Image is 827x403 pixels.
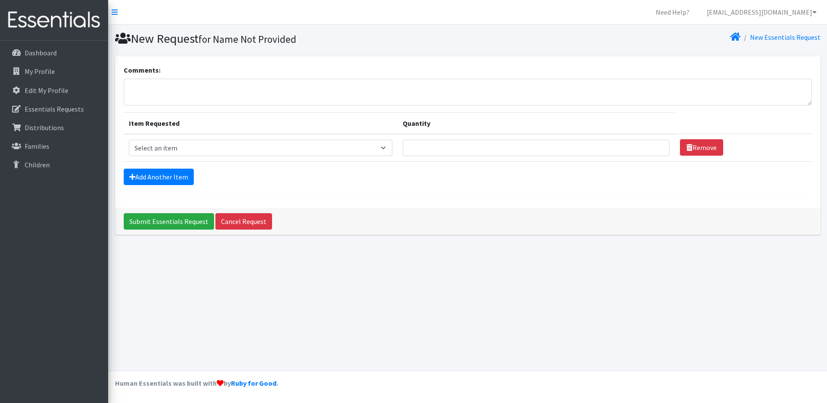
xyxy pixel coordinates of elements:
a: My Profile [3,63,105,80]
h1: New Request [115,31,465,46]
p: Families [25,142,49,150]
a: [EMAIL_ADDRESS][DOMAIN_NAME] [700,3,824,21]
p: Distributions [25,123,64,132]
small: for Name Not Provided [199,33,296,45]
p: My Profile [25,67,55,76]
a: Distributions [3,119,105,136]
p: Children [25,160,50,169]
a: Cancel Request [215,213,272,230]
a: Children [3,156,105,173]
a: Remove [680,139,723,156]
label: Comments: [124,65,160,75]
img: HumanEssentials [3,6,105,35]
a: Ruby for Good [231,379,276,387]
th: Item Requested [124,112,397,134]
p: Dashboard [25,48,57,57]
a: Families [3,138,105,155]
a: Essentials Requests [3,100,105,118]
a: Edit My Profile [3,82,105,99]
p: Edit My Profile [25,86,68,95]
a: New Essentials Request [750,33,821,42]
strong: Human Essentials was built with by . [115,379,278,387]
a: Dashboard [3,44,105,61]
a: Need Help? [649,3,696,21]
a: Add Another Item [124,169,194,185]
p: Essentials Requests [25,105,84,113]
th: Quantity [397,112,675,134]
input: Submit Essentials Request [124,213,214,230]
